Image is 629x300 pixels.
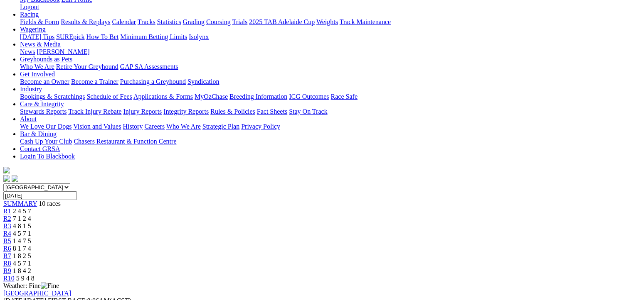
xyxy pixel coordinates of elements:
[13,267,31,274] span: 1 8 4 2
[37,48,89,55] a: [PERSON_NAME]
[123,108,162,115] a: Injury Reports
[20,63,626,71] div: Greyhounds as Pets
[13,215,31,222] span: 7 1 2 4
[20,78,69,85] a: Become an Owner
[20,153,75,160] a: Login To Blackbook
[331,93,357,100] a: Race Safe
[187,78,219,85] a: Syndication
[3,175,10,182] img: facebook.svg
[229,93,287,100] a: Breeding Information
[189,33,209,40] a: Isolynx
[3,167,10,173] img: logo-grsa-white.png
[20,93,626,100] div: Industry
[20,56,72,63] a: Greyhounds as Pets
[3,237,11,244] a: R5
[56,63,118,70] a: Retire Your Greyhound
[20,108,67,115] a: Stewards Reports
[13,252,31,259] span: 1 8 2 5
[3,245,11,252] a: R6
[206,18,231,25] a: Coursing
[20,130,57,137] a: Bar & Dining
[20,138,626,145] div: Bar & Dining
[13,245,31,252] span: 8 1 7 4
[3,252,11,259] a: R7
[249,18,315,25] a: 2025 TAB Adelaide Cup
[202,123,239,130] a: Strategic Plan
[3,230,11,237] a: R4
[20,123,626,130] div: About
[20,115,37,122] a: About
[13,230,31,237] span: 4 5 7 1
[20,100,64,107] a: Care & Integrity
[20,48,35,55] a: News
[232,18,247,25] a: Trials
[20,41,61,48] a: News & Media
[20,18,59,25] a: Fields & Form
[20,85,42,93] a: Industry
[74,138,176,145] a: Chasers Restaurant & Function Centre
[3,282,59,289] span: Weather: Fine
[20,26,46,33] a: Wagering
[20,108,626,115] div: Care & Integrity
[20,11,39,18] a: Racing
[20,18,626,26] div: Racing
[241,123,280,130] a: Privacy Policy
[68,108,121,115] a: Track Injury Rebate
[86,93,132,100] a: Schedule of Fees
[3,260,11,267] a: R8
[3,191,77,200] input: Select date
[289,93,329,100] a: ICG Outcomes
[39,200,61,207] span: 10 races
[3,215,11,222] a: R2
[163,108,209,115] a: Integrity Reports
[157,18,181,25] a: Statistics
[86,33,119,40] a: How To Bet
[20,33,54,40] a: [DATE] Tips
[13,222,31,229] span: 4 8 1 5
[120,78,186,85] a: Purchasing a Greyhound
[120,63,178,70] a: GAP SA Assessments
[3,275,15,282] span: R10
[123,123,143,130] a: History
[20,71,55,78] a: Get Involved
[73,123,121,130] a: Vision and Values
[20,63,54,70] a: Who We Are
[20,3,39,10] a: Logout
[20,33,626,41] div: Wagering
[20,123,72,130] a: We Love Our Dogs
[316,18,338,25] a: Weights
[3,200,37,207] a: SUMMARY
[13,260,31,267] span: 4 5 7 1
[16,275,35,282] span: 5 9 4 8
[289,108,327,115] a: Stay On Track
[340,18,391,25] a: Track Maintenance
[144,123,165,130] a: Careers
[257,108,287,115] a: Fact Sheets
[20,145,60,152] a: Contact GRSA
[20,93,85,100] a: Bookings & Scratchings
[3,222,11,229] a: R3
[133,93,193,100] a: Applications & Forms
[3,267,11,274] a: R9
[183,18,205,25] a: Grading
[166,123,201,130] a: Who We Are
[13,207,31,215] span: 2 4 5 7
[12,175,18,182] img: twitter.svg
[41,282,59,290] img: Fine
[3,207,11,215] a: R1
[120,33,187,40] a: Minimum Betting Limits
[3,290,71,297] a: [GEOGRAPHIC_DATA]
[210,108,255,115] a: Rules & Policies
[56,33,84,40] a: SUREpick
[20,78,626,85] div: Get Involved
[71,78,118,85] a: Become a Trainer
